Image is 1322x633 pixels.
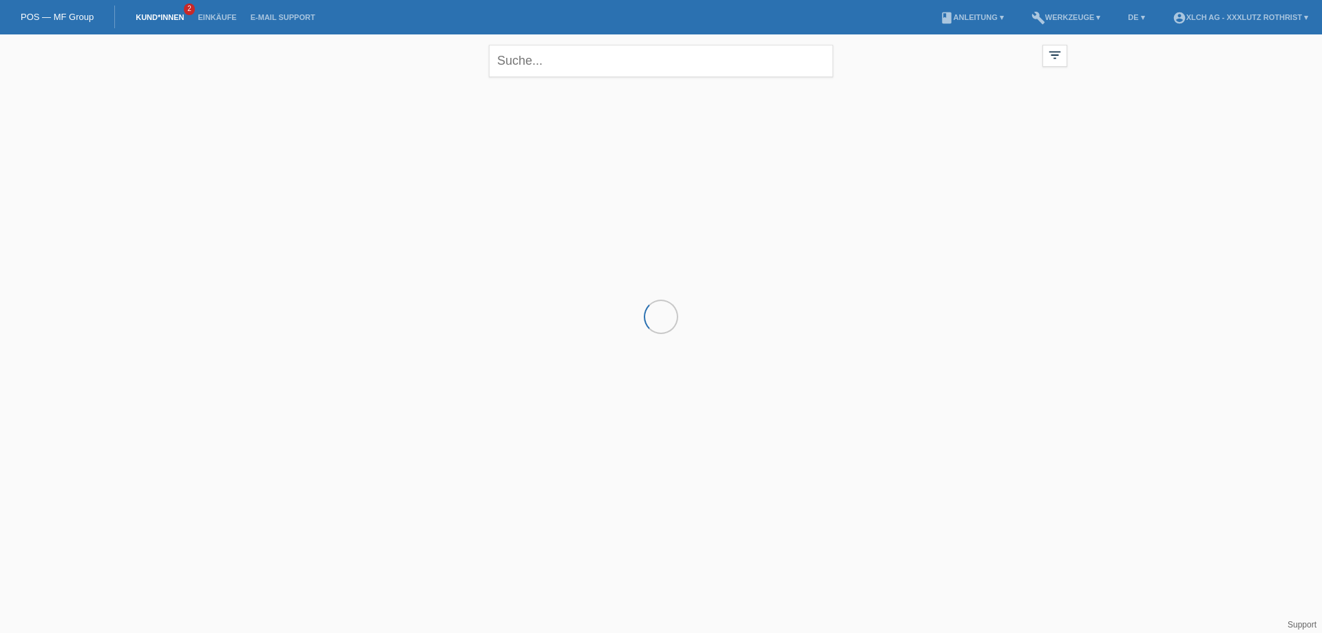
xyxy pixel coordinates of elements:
a: Einkäufe [191,13,243,21]
i: book [940,11,954,25]
a: POS — MF Group [21,12,94,22]
i: build [1031,11,1045,25]
a: bookAnleitung ▾ [933,13,1011,21]
i: account_circle [1173,11,1186,25]
a: buildWerkzeuge ▾ [1025,13,1108,21]
input: Suche... [489,45,833,77]
a: Kund*innen [129,13,191,21]
a: DE ▾ [1121,13,1151,21]
a: account_circleXLCH AG - XXXLutz Rothrist ▾ [1166,13,1315,21]
span: 2 [184,3,195,15]
a: E-Mail Support [244,13,322,21]
i: filter_list [1047,48,1062,63]
a: Support [1288,620,1316,630]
